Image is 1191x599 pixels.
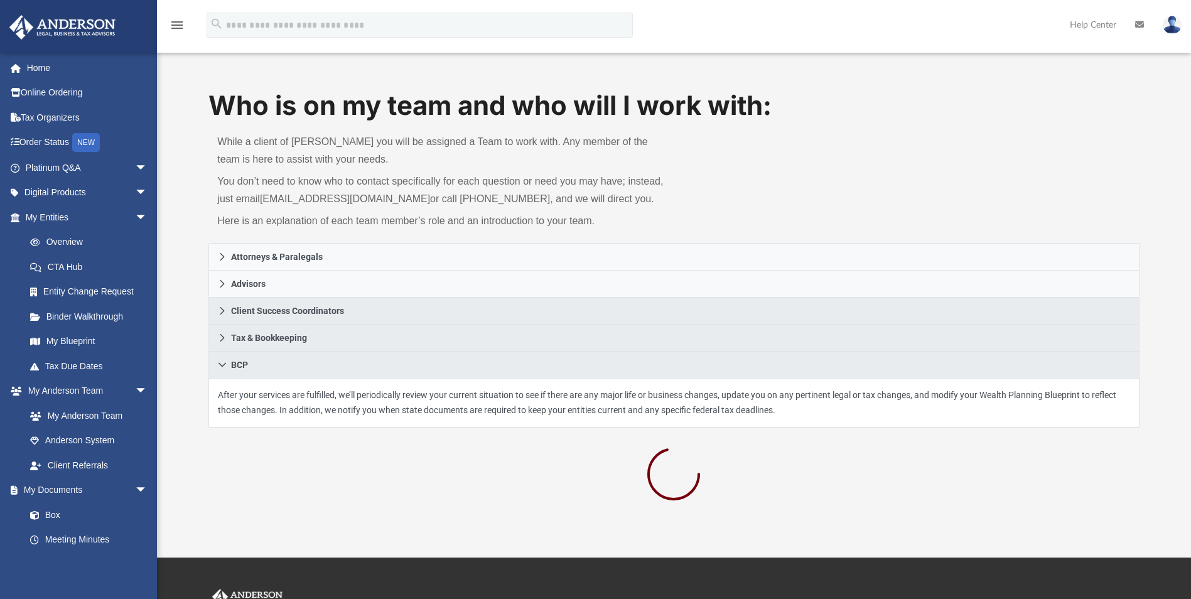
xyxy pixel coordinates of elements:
a: Anderson System [18,428,160,453]
a: Digital Productsarrow_drop_down [9,180,166,205]
p: After your services are fulfilled, we’ll periodically review your current situation to see if the... [218,387,1129,418]
a: Box [18,502,154,527]
p: You don’t need to know who to contact specifically for each question or need you may have; instea... [217,173,665,208]
span: Attorneys & Paralegals [231,252,323,261]
a: Forms Library [18,552,154,577]
a: Client Referrals [18,453,160,478]
a: Platinum Q&Aarrow_drop_down [9,155,166,180]
i: menu [170,18,185,33]
a: Attorneys & Paralegals [208,243,1139,271]
a: Tax Due Dates [18,353,166,379]
span: arrow_drop_down [135,155,160,181]
a: CTA Hub [18,254,166,279]
img: User Pic [1163,16,1182,34]
a: My Anderson Teamarrow_drop_down [9,379,160,404]
a: Binder Walkthrough [18,304,166,329]
a: Entity Change Request [18,279,166,305]
span: arrow_drop_down [135,478,160,504]
span: arrow_drop_down [135,180,160,206]
span: Advisors [231,279,266,288]
a: Tax Organizers [9,105,166,130]
h1: Who is on my team and who will I work with: [208,87,1139,124]
a: Meeting Minutes [18,527,160,553]
span: arrow_drop_down [135,379,160,404]
a: My Documentsarrow_drop_down [9,478,160,503]
a: Advisors [208,271,1139,298]
span: BCP [231,360,248,369]
div: BCP [208,379,1139,428]
a: Order StatusNEW [9,130,166,156]
a: Tax & Bookkeeping [208,325,1139,352]
p: Here is an explanation of each team member’s role and an introduction to your team. [217,212,665,230]
a: menu [170,24,185,33]
div: NEW [72,133,100,152]
span: Tax & Bookkeeping [231,333,307,342]
a: Client Success Coordinators [208,298,1139,325]
a: Overview [18,230,166,255]
span: Client Success Coordinators [231,306,344,315]
a: Online Ordering [9,80,166,105]
p: While a client of [PERSON_NAME] you will be assigned a Team to work with. Any member of the team ... [217,133,665,168]
a: My Entitiesarrow_drop_down [9,205,166,230]
img: Anderson Advisors Platinum Portal [6,15,119,40]
a: Home [9,55,166,80]
i: search [210,17,224,31]
a: My Blueprint [18,329,160,354]
a: My Anderson Team [18,403,154,428]
a: [EMAIL_ADDRESS][DOMAIN_NAME] [260,193,430,204]
span: arrow_drop_down [135,205,160,230]
a: BCP [208,352,1139,379]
